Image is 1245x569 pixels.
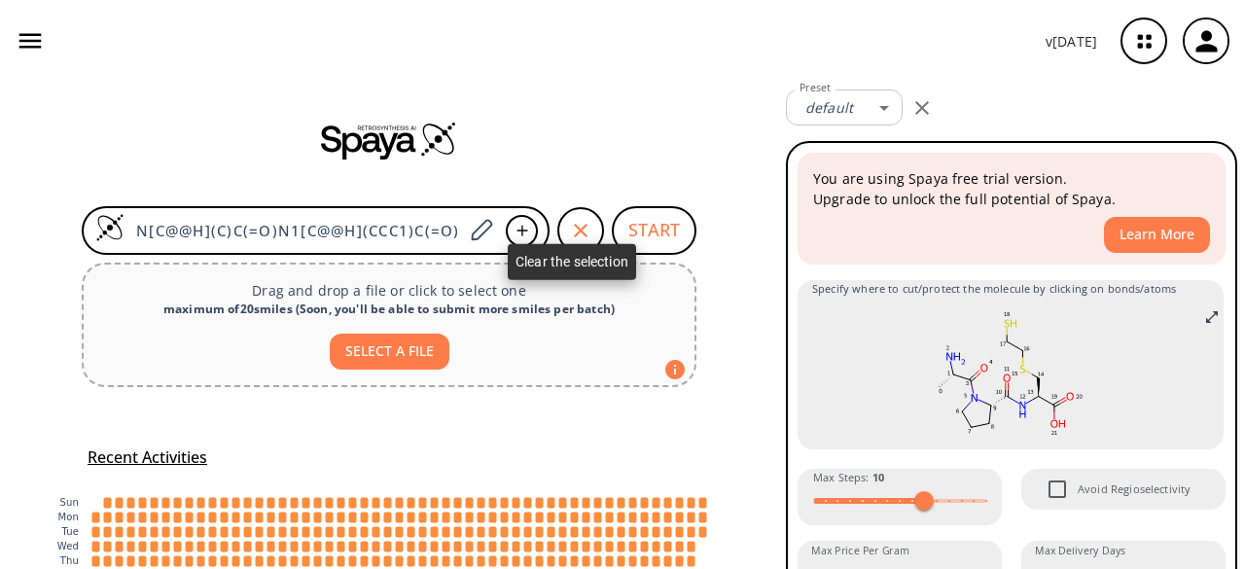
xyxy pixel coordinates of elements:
svg: N[C@@H](C)C(=O)N1[C@@H](CCC1)C(=O)N[C@@H](CSCCS)C(=O)O [812,305,1209,442]
span: Specify where to cut/protect the molecule by clicking on bonds/atoms [812,280,1209,298]
text: Wed [57,541,79,551]
strong: 10 [872,470,884,484]
button: Learn More [1104,217,1210,253]
img: Spaya logo [321,121,457,160]
button: SELECT A FILE [330,334,449,370]
h5: Recent Activities [88,447,207,468]
span: Avoid Regioselectivity [1078,480,1191,498]
span: Max Steps : [813,469,884,486]
em: default [805,98,853,117]
div: maximum of 20 smiles ( Soon, you'll be able to submit more smiles per batch ) [99,301,679,318]
input: Enter SMILES [124,221,463,240]
text: Sun [60,497,79,508]
text: Thu [59,555,79,566]
label: Preset [800,81,831,95]
div: Clear the selection [508,244,636,280]
p: You are using Spaya free trial version. Upgrade to unlock the full potential of Spaya. [813,168,1210,209]
label: Max Price Per Gram [811,544,909,558]
text: Tue [60,526,79,537]
img: Logo Spaya [95,213,124,242]
button: START [612,206,696,255]
button: Recent Activities [80,442,215,474]
label: Max Delivery Days [1035,544,1125,558]
span: Avoid Regioselectivity [1037,469,1078,510]
text: Mon [57,512,79,522]
p: v [DATE] [1046,31,1097,52]
svg: Full screen [1204,309,1220,325]
p: Drag and drop a file or click to select one [99,280,679,301]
